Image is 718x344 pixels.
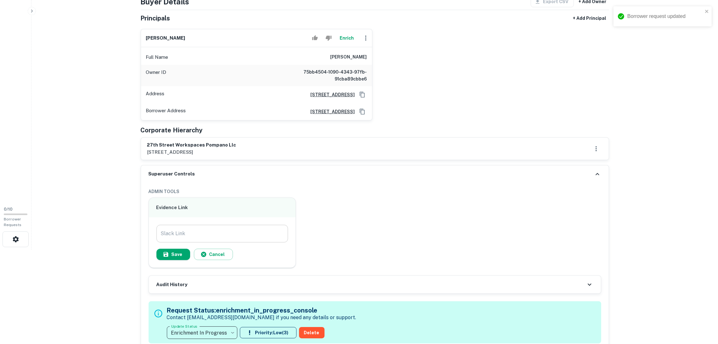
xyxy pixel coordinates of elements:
p: Borrower Address [146,107,186,116]
button: Delete [299,327,325,338]
p: Contact [EMAIL_ADDRESS][DOMAIN_NAME] if you need any details or support. [167,314,356,321]
p: Full Name [146,53,168,61]
button: Enrich [337,32,357,44]
div: Enrichment In Progress [167,324,237,341]
button: Priority:Low(3) [240,327,297,338]
button: Copy Address [358,90,367,99]
h5: Request Status: enrichment_in_progress_console [167,306,356,315]
button: Cancel [194,249,233,260]
div: Borrower request updated [627,13,703,20]
button: close [705,9,709,15]
p: Address [146,90,165,99]
span: 0 / 10 [4,207,13,212]
button: + Add Principal [571,13,609,24]
h6: ADMIN TOOLS [149,188,601,195]
h6: Evidence Link [156,204,288,211]
h6: [PERSON_NAME] [146,35,185,42]
span: Borrower Requests [4,217,21,227]
h6: Audit History [156,281,188,288]
label: Update Status [171,324,197,329]
h6: 75bb4504-1090-4343-97fb-91cba89cbbe6 [291,69,367,82]
iframe: Chat Widget [687,294,718,324]
button: Reject [323,32,334,44]
button: Save [156,249,190,260]
h5: Principals [141,14,170,23]
h6: [PERSON_NAME] [331,53,367,61]
p: [STREET_ADDRESS] [147,148,236,156]
h5: Corporate Hierarchy [141,125,203,135]
button: Accept [309,32,320,44]
a: [STREET_ADDRESS] [306,91,355,98]
a: [STREET_ADDRESS] [306,108,355,115]
button: Copy Address [358,107,367,116]
p: Owner ID [146,69,167,82]
h6: Superuser Controls [149,170,195,178]
h6: 27th street workspaces pompano llc [147,141,236,149]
